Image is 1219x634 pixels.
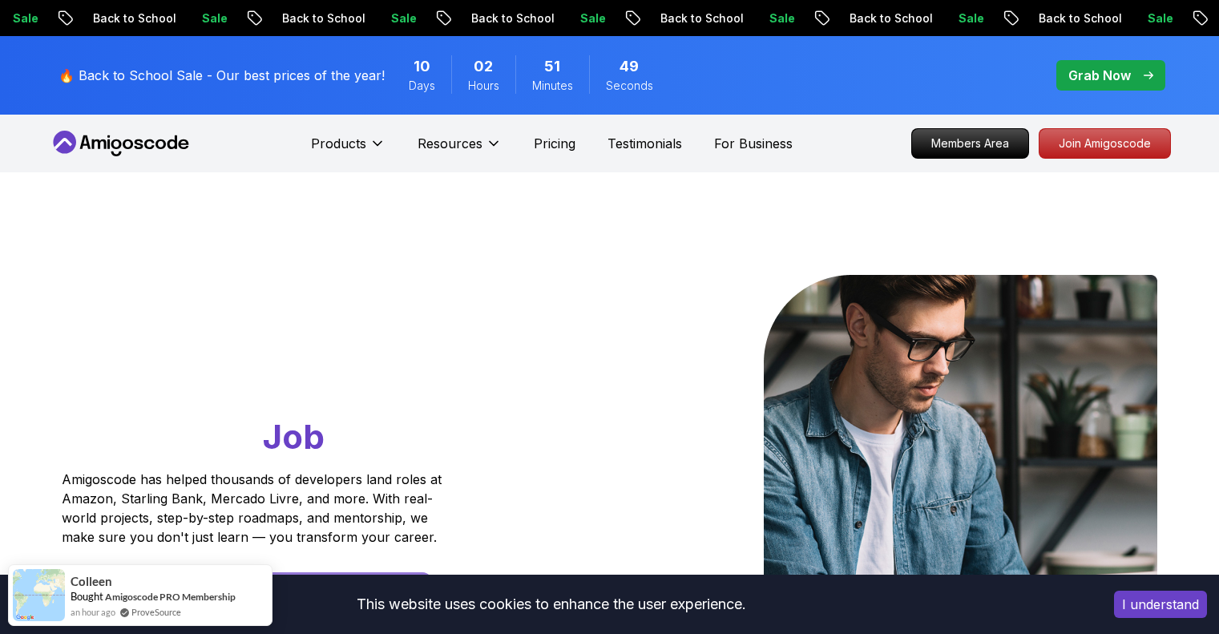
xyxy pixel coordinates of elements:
div: This website uses cookies to enhance the user experience. [12,587,1090,622]
p: Back to School [645,10,754,26]
a: For Business [714,134,793,153]
p: Members Area [912,129,1028,158]
span: 2 Hours [474,55,493,78]
a: Testimonials [607,134,682,153]
span: 10 Days [414,55,430,78]
p: Sale [754,10,805,26]
span: Seconds [606,78,653,94]
button: Accept cookies [1114,591,1207,618]
a: Members Area [911,128,1029,159]
p: Sale [187,10,238,26]
p: Sale [1132,10,1184,26]
a: Amigoscode PRO Membership [105,591,236,603]
p: Grab Now [1068,66,1131,85]
span: 51 Minutes [544,55,560,78]
p: Back to School [78,10,187,26]
p: Back to School [834,10,943,26]
p: Join Amigoscode [1039,129,1170,158]
a: ProveSource [131,605,181,619]
span: Hours [468,78,499,94]
p: Sale [376,10,427,26]
p: Sale [565,10,616,26]
span: Colleen [71,575,112,588]
span: Minutes [532,78,573,94]
span: an hour ago [71,605,115,619]
span: Days [409,78,435,94]
span: Job [263,416,325,457]
button: Products [311,134,385,166]
h1: Go From Learning to Hired: Master Java, Spring Boot & Cloud Skills That Get You the [62,275,503,460]
a: Pricing [534,134,575,153]
button: Resources [418,134,502,166]
a: Join Amigoscode [1039,128,1171,159]
p: 🔥 Back to School Sale - Our best prices of the year! [59,66,385,85]
p: Back to School [456,10,565,26]
img: provesource social proof notification image [13,569,65,621]
p: Resources [418,134,482,153]
p: Back to School [1023,10,1132,26]
span: 49 Seconds [620,55,639,78]
p: Sale [943,10,995,26]
p: Products [311,134,366,153]
p: Back to School [267,10,376,26]
span: Bought [71,590,103,603]
p: Amigoscode has helped thousands of developers land roles at Amazon, Starling Bank, Mercado Livre,... [62,470,446,547]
